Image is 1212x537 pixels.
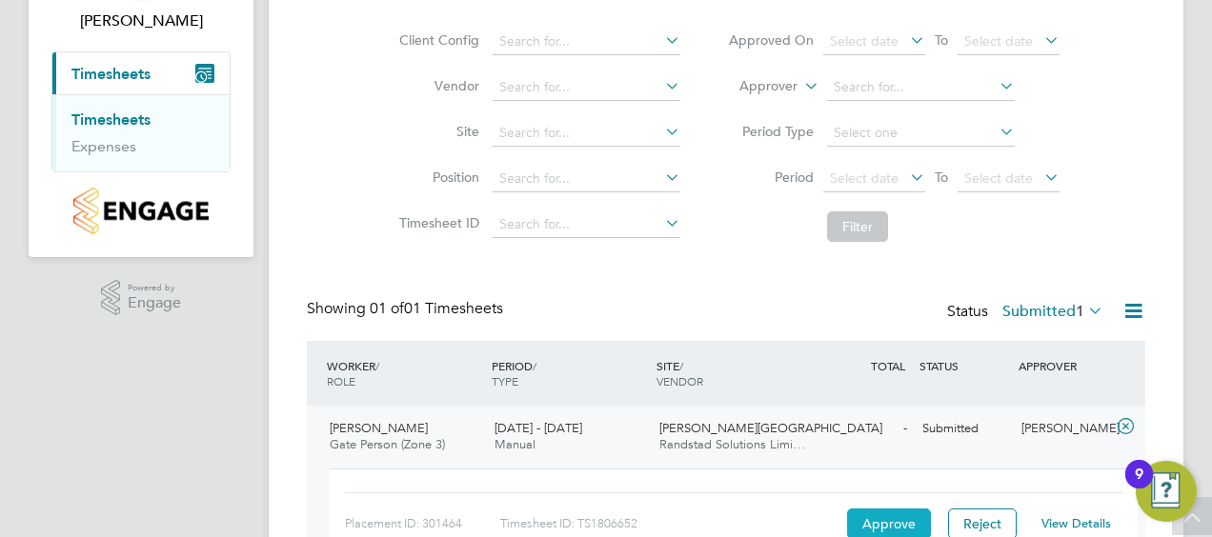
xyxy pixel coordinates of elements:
label: Site [394,123,479,140]
span: [DATE] - [DATE] [495,420,582,436]
div: SITE [652,348,817,398]
div: Submitted [915,413,1014,445]
label: Timesheet ID [394,214,479,231]
a: Go to home page [51,188,231,234]
span: To [929,165,954,189]
span: Gate Person (Zone 3) [330,436,445,452]
span: Select date [830,169,899,187]
div: [PERSON_NAME] [1014,413,1113,445]
label: Period [728,169,814,186]
button: Open Resource Center, 9 new notifications [1136,461,1197,522]
label: Position [394,169,479,186]
span: 1 [1076,302,1084,321]
span: ROLE [327,373,355,388]
span: To [929,28,954,52]
span: Manual [495,436,535,452]
input: Search for... [493,120,680,147]
span: Engage [128,295,181,311]
input: Search for... [493,166,680,192]
button: Filter [827,211,888,242]
span: [PERSON_NAME] [330,420,428,436]
img: countryside-properties-logo-retina.png [73,188,208,234]
input: Select one [827,120,1015,147]
div: - [816,413,915,445]
label: Approved On [728,31,814,49]
span: TOTAL [871,358,905,373]
div: Timesheets [52,94,230,171]
span: Randstad Solutions Limi… [659,436,805,452]
span: 01 of [370,299,404,318]
div: Status [947,299,1107,326]
a: Timesheets [71,110,151,129]
div: APPROVER [1014,348,1113,383]
span: Mark Burnett [51,10,231,32]
span: Select date [964,32,1033,50]
span: / [375,358,379,373]
span: / [533,358,536,373]
input: Search for... [493,74,680,101]
a: View Details [1041,515,1111,531]
span: Select date [830,32,899,50]
label: Client Config [394,31,479,49]
div: PERIOD [487,348,652,398]
span: VENDOR [656,373,703,388]
div: 9 [1135,474,1143,499]
label: Submitted [1002,302,1103,321]
label: Approver [712,77,798,96]
div: STATUS [915,348,1014,383]
label: Period Type [728,123,814,140]
input: Search for... [493,211,680,238]
span: 01 Timesheets [370,299,503,318]
div: Showing [307,299,507,319]
span: Select date [964,169,1033,187]
span: [PERSON_NAME][GEOGRAPHIC_DATA] [659,420,882,436]
input: Search for... [493,29,680,55]
span: Timesheets [71,65,151,83]
input: Search for... [827,74,1015,101]
span: TYPE [492,373,518,388]
div: WORKER [322,348,487,398]
a: Powered byEngage [101,280,182,316]
span: Powered by [128,280,181,296]
span: / [679,358,683,373]
a: Expenses [71,137,136,155]
button: Timesheets [52,52,230,94]
label: Vendor [394,77,479,94]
